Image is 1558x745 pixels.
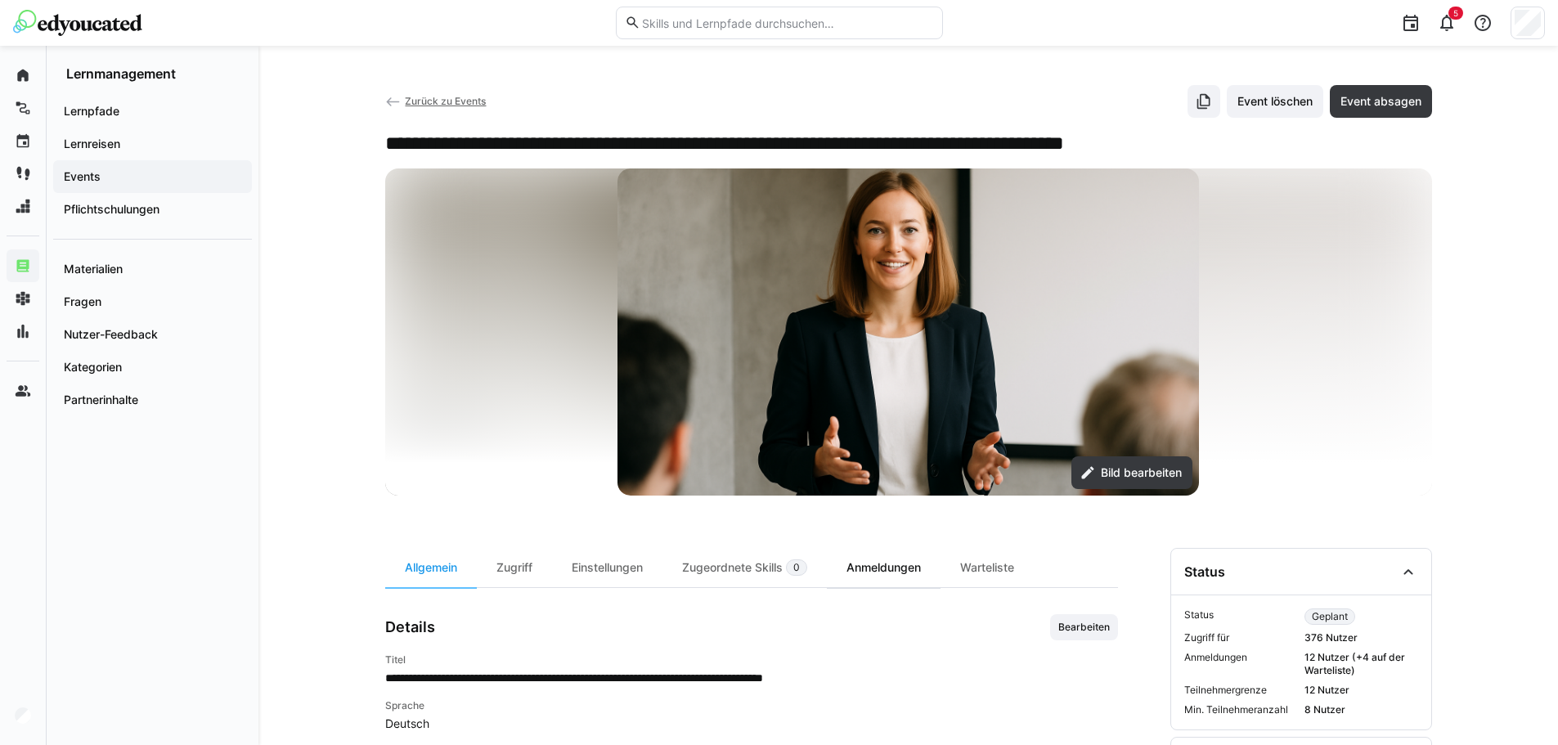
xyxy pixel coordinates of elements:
[1304,631,1418,644] span: 376 Nutzer
[1071,456,1192,489] button: Bild bearbeiten
[552,548,662,587] div: Einstellungen
[662,548,827,587] div: Zugeordnete Skills
[827,548,941,587] div: Anmeldungen
[385,548,477,587] div: Allgemein
[385,618,435,636] h3: Details
[1235,93,1315,110] span: Event löschen
[1184,651,1298,677] span: Anmeldungen
[385,699,1118,712] h4: Sprache
[1184,563,1225,580] div: Status
[477,548,552,587] div: Zugriff
[1338,93,1424,110] span: Event absagen
[1184,631,1298,644] span: Zugriff für
[405,95,486,107] span: Zurück zu Events
[1227,85,1323,118] button: Event löschen
[385,716,1118,732] span: Deutsch
[1453,8,1458,18] span: 5
[941,548,1034,587] div: Warteliste
[1330,85,1432,118] button: Event absagen
[1312,610,1348,623] span: Geplant
[385,653,1118,666] h4: Titel
[1184,703,1298,716] span: Min. Teilnehmeranzahl
[1304,651,1418,677] span: 12 Nutzer (+4 auf der Warteliste)
[793,561,800,574] span: 0
[1184,608,1298,625] span: Status
[1057,621,1111,634] span: Bearbeiten
[640,16,933,30] input: Skills und Lernpfade durchsuchen…
[1050,614,1118,640] button: Bearbeiten
[1304,684,1418,697] span: 12 Nutzer
[1184,684,1298,697] span: Teilnehmergrenze
[1098,465,1184,481] span: Bild bearbeiten
[1304,703,1418,716] span: 8 Nutzer
[385,95,487,107] a: Zurück zu Events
